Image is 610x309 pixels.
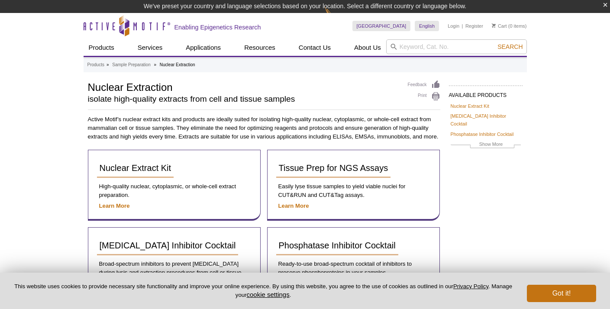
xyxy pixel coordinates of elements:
li: | [462,21,463,31]
span: Search [497,43,523,50]
button: Search [495,43,525,51]
a: Learn More [99,203,130,209]
a: Products [84,39,119,56]
a: Tissue Prep for NGS Assays [276,159,391,178]
a: Print [408,92,440,101]
p: High-quality nuclear, cytoplasmic, or whole-cell extract preparation. [97,182,252,200]
li: » [107,62,109,67]
a: [GEOGRAPHIC_DATA] [352,21,411,31]
h2: isolate high-quality extracts from cell and tissue samples [88,95,399,103]
a: Services [132,39,168,56]
button: Got it! [527,285,596,302]
a: Phosphatase Inhibitor Cocktail [276,236,398,255]
button: cookie settings [246,291,289,298]
p: Easily lyse tissue samples to yield viable nuclei for CUT&RUN and CUT&Tag assays. [276,182,431,200]
a: Login [448,23,459,29]
h2: AVAILABLE PRODUCTS [449,85,523,101]
li: (0 items) [492,21,527,31]
a: Applications [181,39,226,56]
a: Show More [451,140,521,150]
a: Feedback [408,80,440,90]
span: Nuclear Extract Kit [100,163,171,173]
a: Privacy Policy [453,283,488,290]
span: Phosphatase Inhibitor Cocktail [279,241,396,250]
a: Contact Us [294,39,336,56]
p: Broad-spectrum inhibitors to prevent [MEDICAL_DATA] during lysis and extraction procedures from c... [97,260,252,286]
span: [MEDICAL_DATA] Inhibitor Cocktail [100,241,236,250]
h2: Enabling Epigenetics Research [174,23,261,31]
a: Register [465,23,483,29]
a: Nuclear Extract Kit [97,159,174,178]
a: [MEDICAL_DATA] Inhibitor Cocktail [451,112,521,128]
h1: Nuclear Extraction [88,80,399,93]
span: Tissue Prep for NGS Assays [279,163,388,173]
a: Resources [239,39,281,56]
li: Nuclear Extraction [160,62,195,67]
a: Cart [492,23,507,29]
a: Learn More [278,203,309,209]
a: Nuclear Extract Kit [451,102,489,110]
input: Keyword, Cat. No. [386,39,527,54]
a: Phosphatase Inhibitor Cocktail [451,130,514,138]
a: About Us [349,39,386,56]
li: » [154,62,156,67]
p: This website uses cookies to provide necessary site functionality and improve your online experie... [14,283,513,299]
a: Products [87,61,104,69]
a: Sample Preparation [112,61,150,69]
a: [MEDICAL_DATA] Inhibitor Cocktail [97,236,239,255]
p: Ready-to-use broad-spectrum cocktail of inhibitors to preserve phosphoproteins in your samples. [276,260,431,277]
img: Change Here [325,6,348,27]
img: Your Cart [492,23,496,28]
p: Active Motif’s nuclear extract kits and products are ideally suited for isolating high-quality nu... [88,115,440,141]
a: English [415,21,439,31]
